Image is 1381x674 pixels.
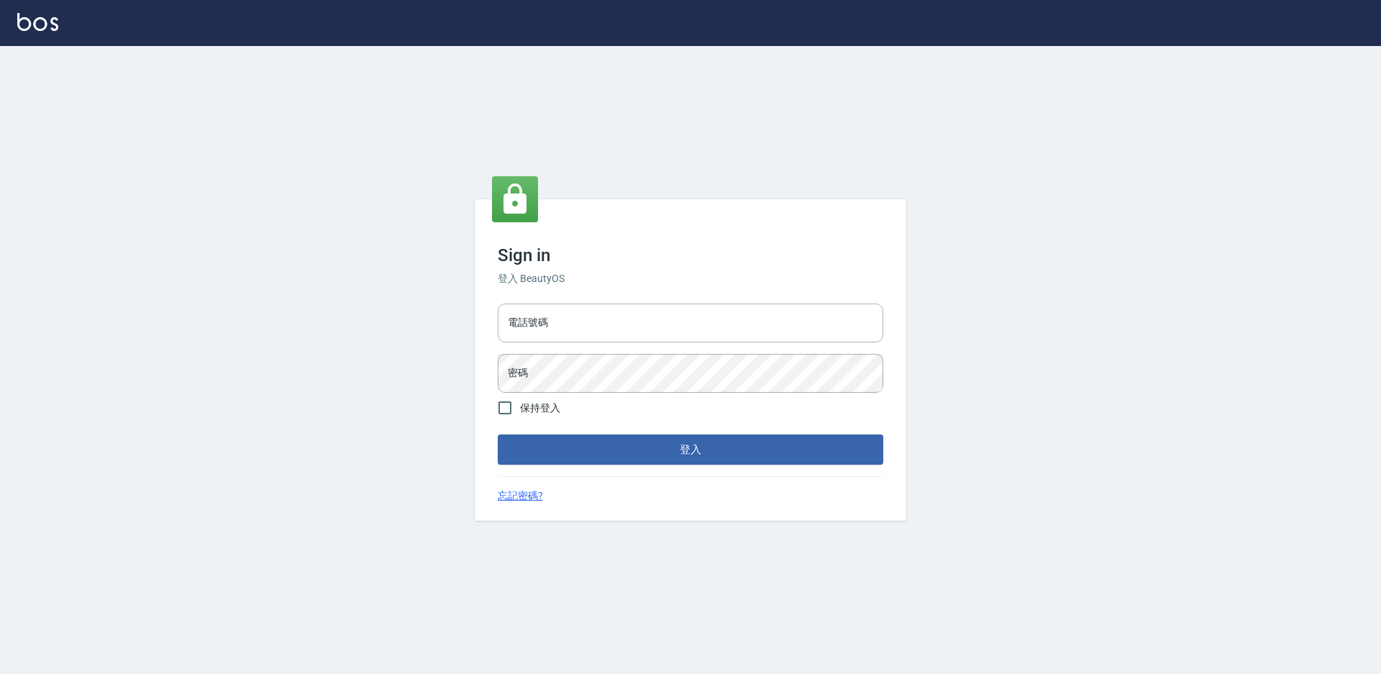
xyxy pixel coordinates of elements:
h6: 登入 BeautyOS [498,271,883,286]
button: 登入 [498,434,883,465]
span: 保持登入 [520,401,560,416]
h3: Sign in [498,245,883,265]
img: Logo [17,13,58,31]
a: 忘記密碼? [498,488,543,504]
